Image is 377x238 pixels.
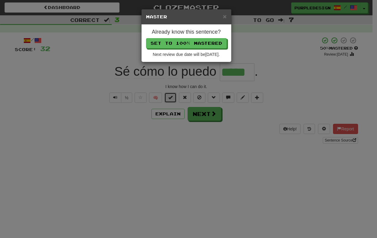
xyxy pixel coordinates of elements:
div: Next review due date will be [DATE] . [146,51,227,57]
button: Set to 100% Mastered [146,38,227,48]
span: × [223,13,226,20]
h5: Master [146,14,227,20]
h4: Already know this sentence? [146,29,227,35]
button: Close [223,13,226,20]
